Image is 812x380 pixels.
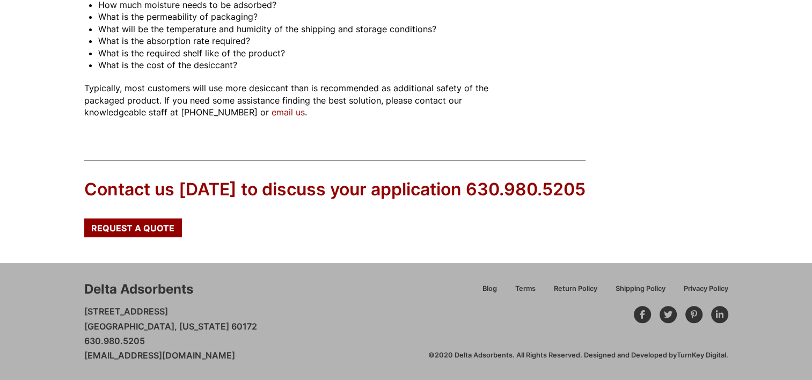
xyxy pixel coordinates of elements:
[473,283,506,302] a: Blog
[98,47,504,59] li: What is the required shelf like of the product?
[98,11,504,23] li: What is the permeability of packaging?
[84,178,586,202] div: Contact us [DATE] to discuss your application 630.980.5205
[616,286,665,293] span: Shipping Policy
[428,350,728,360] div: ©2020 Delta Adsorbents. All Rights Reserved. Designed and Developed by .
[606,283,675,302] a: Shipping Policy
[554,286,597,293] span: Return Policy
[545,283,606,302] a: Return Policy
[84,218,182,237] a: Request a Quote
[506,283,545,302] a: Terms
[482,286,497,293] span: Blog
[91,224,174,232] span: Request a Quote
[677,351,726,359] a: TurnKey Digital
[684,286,728,293] span: Privacy Policy
[98,59,504,71] li: What is the cost of the desiccant?
[98,35,504,47] li: What is the absorption rate required?
[98,23,504,35] li: What will be the temperature and humidity of the shipping and storage conditions?
[84,82,505,118] p: Typically, most customers will use more desiccant than is recommended as additional safety of the...
[675,283,728,302] a: Privacy Policy
[84,350,235,361] a: [EMAIL_ADDRESS][DOMAIN_NAME]
[84,280,193,298] div: Delta Adsorbents
[515,286,536,293] span: Terms
[272,107,305,118] a: email us
[84,304,257,363] p: [STREET_ADDRESS] [GEOGRAPHIC_DATA], [US_STATE] 60172 630.980.5205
